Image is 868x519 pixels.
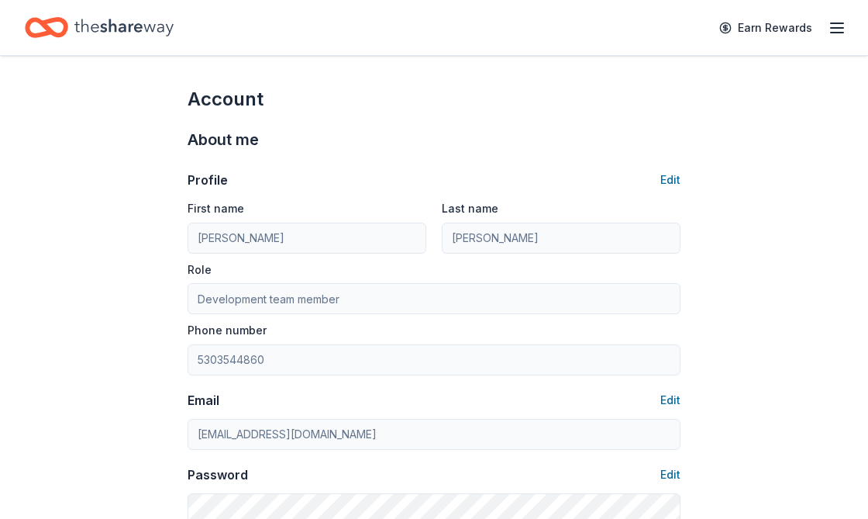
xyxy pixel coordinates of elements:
div: Account [188,87,680,112]
label: Phone number [188,323,267,338]
a: Home [25,9,174,46]
div: About me [188,127,680,152]
label: Role [188,262,212,278]
button: Edit [660,171,680,189]
div: Email [188,391,219,410]
label: Last name [442,201,498,216]
button: Edit [660,465,680,484]
label: First name [188,201,244,216]
a: Earn Rewards [710,14,821,42]
button: Edit [660,391,680,410]
div: Profile [188,171,228,189]
div: Password [188,465,248,484]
